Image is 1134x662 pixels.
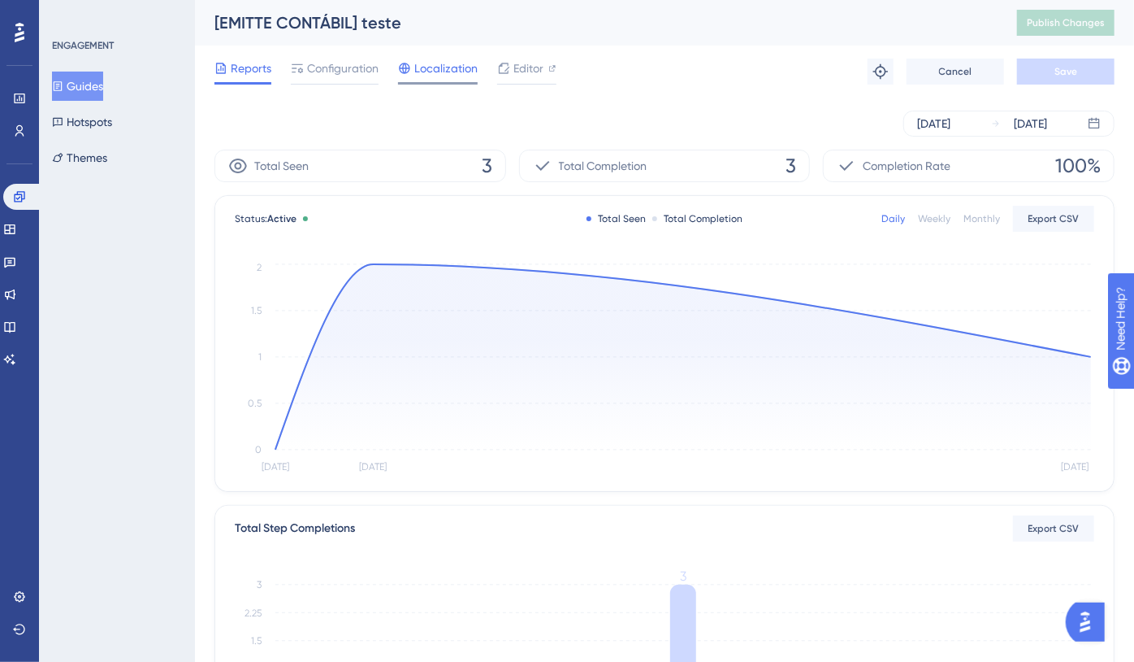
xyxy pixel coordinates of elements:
[251,635,262,647] tspan: 1.5
[963,212,1000,225] div: Monthly
[652,212,742,225] div: Total Completion
[1061,462,1089,473] tspan: [DATE]
[1055,153,1101,179] span: 100%
[214,11,976,34] div: [EMITTE CONTÁBIL] teste
[245,608,262,619] tspan: 2.25
[231,59,271,78] span: Reports
[939,65,972,78] span: Cancel
[881,212,905,225] div: Daily
[1017,59,1115,85] button: Save
[559,156,647,176] span: Total Completion
[1013,206,1094,232] button: Export CSV
[917,114,950,133] div: [DATE]
[918,212,950,225] div: Weekly
[52,72,103,101] button: Guides
[262,462,289,473] tspan: [DATE]
[1017,10,1115,36] button: Publish Changes
[513,59,543,78] span: Editor
[38,4,102,24] span: Need Help?
[257,262,262,273] tspan: 2
[258,351,262,363] tspan: 1
[267,213,296,224] span: Active
[254,156,309,176] span: Total Seen
[52,107,112,137] button: Hotspots
[359,462,387,473] tspan: [DATE]
[1014,114,1047,133] div: [DATE]
[52,143,107,172] button: Themes
[1066,598,1115,647] iframe: UserGuiding AI Assistant Launcher
[255,444,262,455] tspan: 0
[1028,522,1080,535] span: Export CSV
[235,212,296,225] span: Status:
[1027,16,1105,29] span: Publish Changes
[307,59,379,78] span: Configuration
[680,568,686,584] tspan: 3
[1028,212,1080,225] span: Export CSV
[786,153,796,179] span: 3
[414,59,478,78] span: Localization
[482,153,492,179] span: 3
[586,212,646,225] div: Total Seen
[52,39,114,52] div: ENGAGEMENT
[1054,65,1077,78] span: Save
[251,305,262,316] tspan: 1.5
[907,59,1004,85] button: Cancel
[248,398,262,409] tspan: 0.5
[257,579,262,590] tspan: 3
[1013,516,1094,542] button: Export CSV
[235,519,355,538] div: Total Step Completions
[863,156,950,176] span: Completion Rate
